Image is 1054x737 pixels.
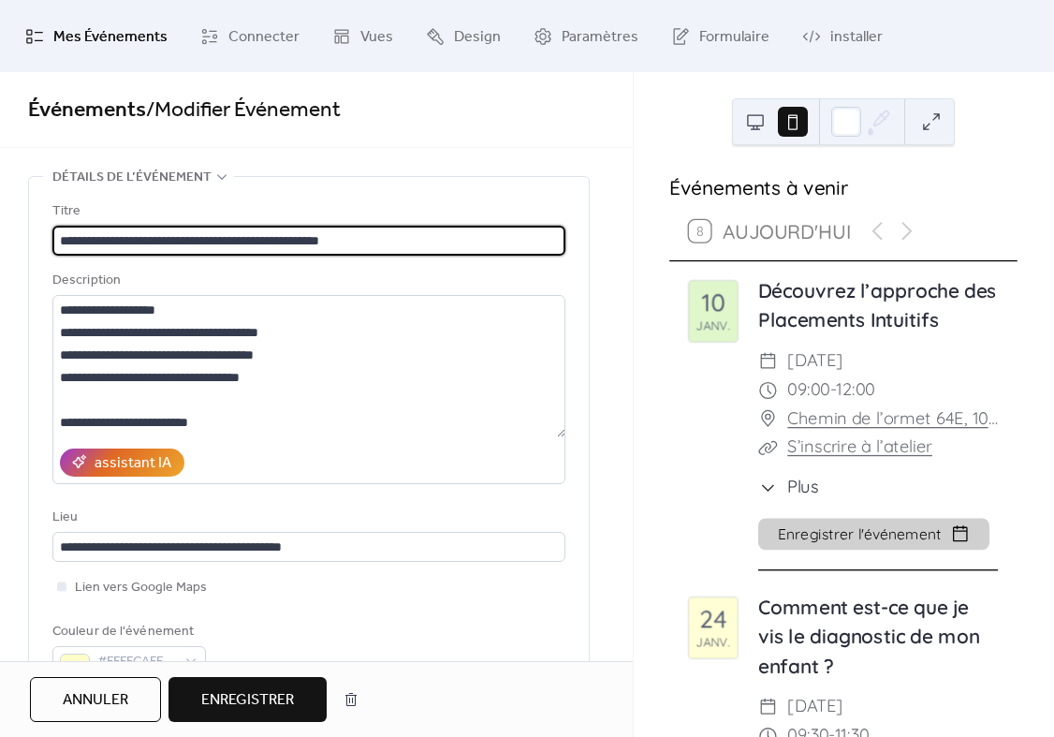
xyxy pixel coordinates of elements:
[168,677,327,722] button: Enregistrer
[758,434,778,463] div: ​
[28,90,146,131] a: Événements
[758,346,778,376] div: ​
[758,405,778,434] div: ​
[696,320,730,332] div: janv.
[830,376,837,405] span: -
[146,90,341,131] span: / Modifier Événement
[454,22,501,52] span: Design
[758,376,778,405] div: ​
[758,475,778,500] div: ​
[63,689,128,712] span: Annuler
[787,436,932,458] a: S’inscrire à l’atelier
[836,376,875,405] span: 12:00
[700,608,727,632] div: 24
[228,22,300,52] span: Connecter
[97,651,176,673] span: #FFFECAFF
[787,475,819,500] span: Plus
[758,693,778,722] div: ​
[412,7,515,65] a: Design
[95,452,171,475] div: assistant IA
[53,22,168,52] span: Mes Événements
[657,7,783,65] a: Formulaire
[758,596,980,678] a: Comment est-ce que je vis le diagnostic de mon enfant ?
[788,7,897,65] a: installer
[699,22,769,52] span: Formulaire
[52,200,562,223] div: Titre
[787,405,998,434] a: Chemin de l’ormet 64E, 1024 Ecublens
[52,167,212,189] span: Détails de l’événement
[52,507,562,529] div: Lieu
[562,22,638,52] span: Paramètres
[758,278,997,332] a: Découvrez l’approche des Placements Intuitifs
[11,7,182,65] a: Mes Événements
[60,449,184,477] button: assistant IA
[52,270,562,292] div: Description
[701,290,725,315] div: 10
[186,7,314,65] a: Connecter
[52,621,202,643] div: Couleur de l'événement
[758,475,819,500] button: ​Plus
[696,637,730,649] div: janv.
[520,7,652,65] a: Paramètres
[787,693,843,722] span: [DATE]
[830,22,883,52] span: installer
[787,376,830,405] span: 09:00
[75,577,207,599] span: Lien vers Google Maps
[669,172,1017,201] div: Événements à venir
[360,22,393,52] span: Vues
[758,519,989,551] button: Enregistrer l'événement
[318,7,407,65] a: Vues
[787,346,843,376] span: [DATE]
[201,689,294,712] span: Enregistrer
[30,677,161,722] button: Annuler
